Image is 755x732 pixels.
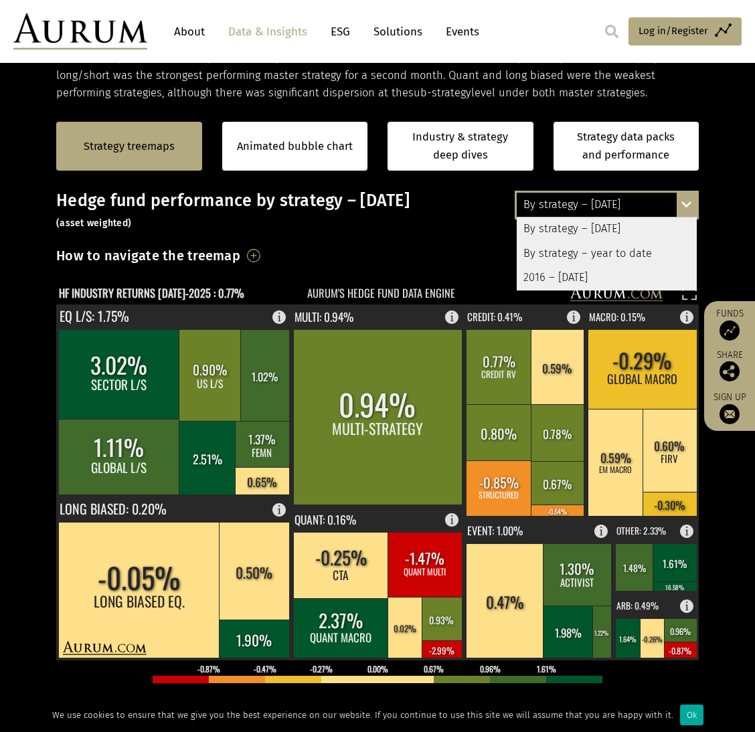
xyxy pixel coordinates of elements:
div: 2016 – [DATE] [517,266,697,290]
img: Aurum [13,13,147,50]
img: Share this post [720,361,740,381]
img: Access Funds [720,321,740,341]
h3: Hedge fund performance by strategy – [DATE] [56,191,699,231]
span: Log in/Register [639,23,708,39]
div: By strategy – year to date [517,242,697,266]
a: Funds [711,308,748,341]
small: (asset weighted) [56,217,131,229]
h3: How to navigate the treemap [56,244,240,267]
a: Log in/Register [628,17,742,45]
div: By strategy – [DATE] [517,217,697,242]
a: Solutions [367,19,429,44]
a: Sign up [711,391,748,424]
img: search.svg [605,25,618,38]
img: Sign up to our newsletter [720,404,740,424]
span: sub-strategy [408,86,471,99]
div: By strategy – [DATE] [517,193,697,217]
div: Ok [680,705,703,725]
a: About [167,19,212,44]
div: Share [711,351,748,381]
a: Strategy treemaps [84,138,175,155]
a: Industry & strategy deep dives [388,122,533,171]
a: Animated bubble chart [237,138,353,155]
a: Events [439,19,479,44]
a: Strategy data packs and performance [554,122,699,171]
p: Hedge fund performance was positive in July. Most master hedge fund strategies generated positive... [56,49,699,102]
a: Data & Insights [222,19,314,44]
a: ESG [324,19,357,44]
